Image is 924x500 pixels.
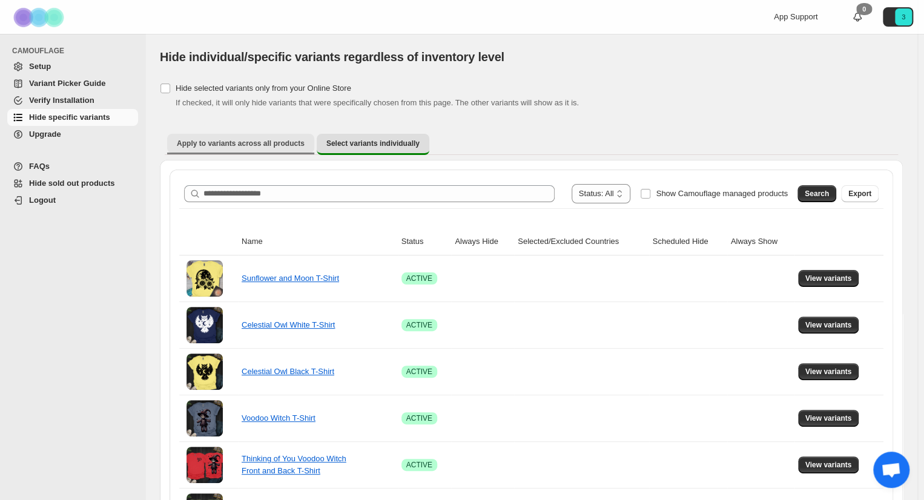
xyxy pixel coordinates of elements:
img: Thinking of You Voodoo Witch Front and Back T-Shirt [186,447,223,483]
a: Variant Picker Guide [7,75,138,92]
a: Upgrade [7,126,138,143]
span: Upgrade [29,130,61,139]
span: Logout [29,196,56,205]
th: Status [398,228,452,255]
img: Voodoo Witch T-Shirt [186,400,223,436]
img: Celestial Owl Black T-Shirt [186,354,223,390]
span: ACTIVE [406,460,432,470]
th: Always Hide [451,228,514,255]
button: Export [841,185,879,202]
a: Celestial Owl Black T-Shirt [242,367,334,376]
a: Setup [7,58,138,75]
button: View variants [798,410,859,427]
span: App Support [774,12,817,21]
button: View variants [798,270,859,287]
span: Verify Installation [29,96,94,105]
th: Selected/Excluded Countries [514,228,648,255]
button: Avatar with initials 3 [883,7,913,27]
span: View variants [805,367,852,377]
text: 3 [902,13,905,21]
a: Hide sold out products [7,175,138,192]
button: View variants [798,363,859,380]
img: Celestial Owl White T-Shirt [186,307,223,343]
button: Search [797,185,836,202]
a: Verify Installation [7,92,138,109]
a: Sunflower and Moon T-Shirt [242,274,339,283]
span: Avatar with initials 3 [895,8,912,25]
span: If checked, it will only hide variants that were specifically chosen from this page. The other va... [176,98,579,107]
span: View variants [805,460,852,470]
img: Camouflage [10,1,70,34]
th: Scheduled Hide [649,228,727,255]
button: Apply to variants across all products [167,134,314,153]
img: Sunflower and Moon T-Shirt [186,260,223,297]
span: Hide individual/specific variants regardless of inventory level [160,50,504,64]
span: ACTIVE [406,320,432,330]
button: View variants [798,317,859,334]
span: Hide specific variants [29,113,110,122]
span: CAMOUFLAGE [12,46,139,56]
span: ACTIVE [406,367,432,377]
span: Hide selected variants only from your Online Store [176,84,351,93]
span: View variants [805,413,852,423]
a: FAQs [7,158,138,175]
th: Name [238,228,398,255]
a: Logout [7,192,138,209]
a: Celestial Owl White T-Shirt [242,320,335,329]
a: 0 [851,11,863,23]
span: View variants [805,274,852,283]
span: Select variants individually [326,139,420,148]
button: Select variants individually [317,134,429,155]
a: Open chat [873,452,909,488]
span: Search [805,189,829,199]
span: Setup [29,62,51,71]
a: Hide specific variants [7,109,138,126]
a: Voodoo Witch T-Shirt [242,413,315,423]
span: Show Camouflage managed products [656,189,788,198]
span: ACTIVE [406,274,432,283]
button: View variants [798,456,859,473]
div: 0 [856,3,872,15]
span: Variant Picker Guide [29,79,105,88]
span: FAQs [29,162,50,171]
th: Always Show [727,228,794,255]
a: Thinking of You Voodoo Witch Front and Back T-Shirt [242,454,346,475]
span: Export [848,189,871,199]
span: Hide sold out products [29,179,115,188]
span: Apply to variants across all products [177,139,305,148]
span: ACTIVE [406,413,432,423]
span: View variants [805,320,852,330]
